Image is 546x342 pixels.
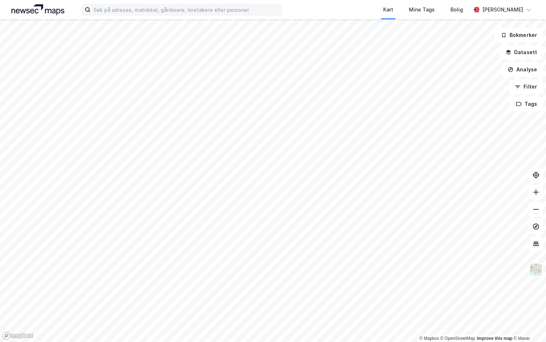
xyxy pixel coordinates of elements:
iframe: Chat Widget [510,308,546,342]
input: Søk på adresse, matrikkel, gårdeiere, leietakere eller personer [91,4,282,15]
div: Kart [383,5,393,14]
a: Improve this map [477,336,512,341]
button: Filter [509,80,543,94]
img: Z [529,263,543,276]
button: Datasett [499,45,543,60]
div: [PERSON_NAME] [482,5,523,14]
a: OpenStreetMap [440,336,475,341]
button: Tags [510,97,543,111]
img: logo.a4113a55bc3d86da70a041830d287a7e.svg [11,4,64,15]
a: Mapbox [419,336,439,341]
div: Mine Tags [409,5,435,14]
button: Bokmerker [495,28,543,42]
button: Analyse [502,62,543,77]
div: Bolig [450,5,463,14]
a: Mapbox homepage [2,332,34,340]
